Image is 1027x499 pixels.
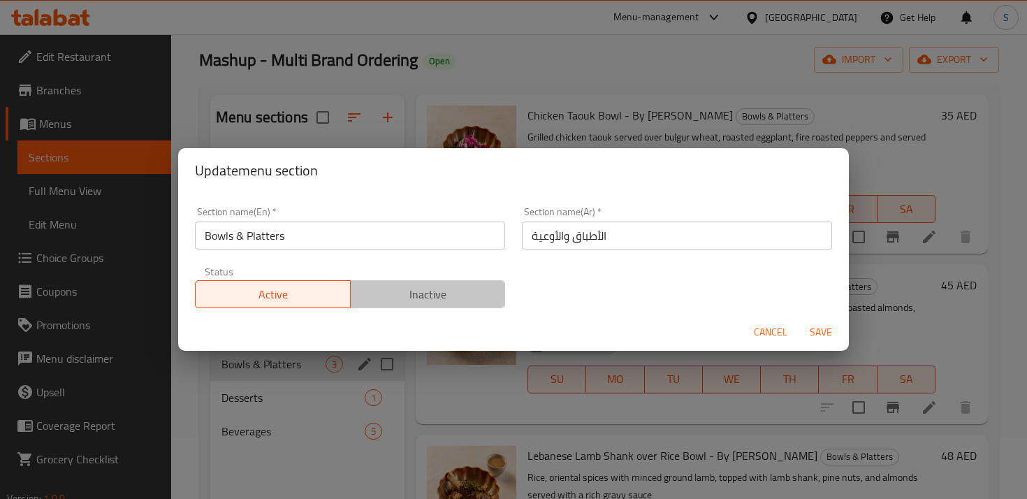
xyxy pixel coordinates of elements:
[522,222,832,249] input: Please enter section name(ar)
[754,324,787,341] span: Cancel
[195,222,505,249] input: Please enter section name(en)
[748,319,793,345] button: Cancel
[804,324,838,341] span: Save
[195,280,351,308] button: Active
[201,284,345,305] span: Active
[356,284,500,305] span: Inactive
[350,280,506,308] button: Inactive
[195,159,832,182] h2: Update menu section
[799,319,843,345] button: Save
